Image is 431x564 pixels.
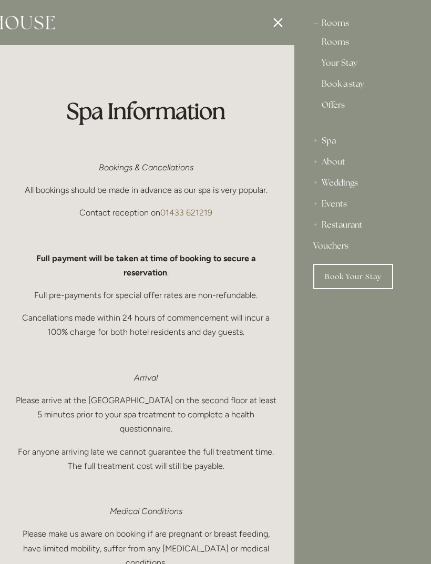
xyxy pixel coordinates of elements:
a: Rooms [322,38,404,50]
a: Offers [322,101,404,118]
div: Rooms [313,13,412,34]
div: Weddings [313,172,412,193]
a: Your Stay [322,59,404,71]
div: Restaurant [313,214,412,235]
a: Vouchers [313,235,412,257]
div: Events [313,193,412,214]
div: About [313,151,412,172]
a: Book Your Stay [313,264,393,289]
a: Book a stay [322,80,404,93]
div: Spa [313,130,412,151]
